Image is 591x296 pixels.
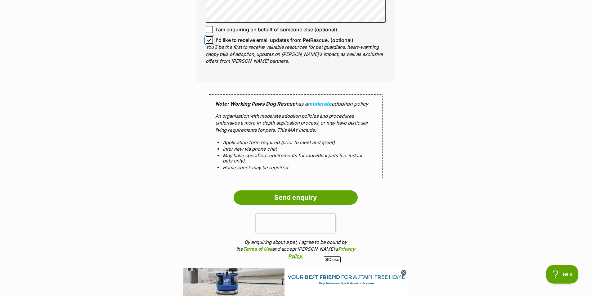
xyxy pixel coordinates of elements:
[256,214,335,233] iframe: reCAPTCHA
[215,101,295,107] strong: Note: Working Paws Dog Rescue
[215,113,376,134] p: An organisation with moderate adoption policies and procedures undertakes a more in-depth applica...
[288,246,355,259] a: Privacy Policy.
[223,153,369,164] li: May have specified requirements for individual pets (i.e. indoor pets only)
[234,239,358,260] p: By enquiring about a pet, I agree to be bound by the and accept [PERSON_NAME]'s
[223,165,369,170] li: Home check may be required
[308,101,332,107] a: moderate
[223,140,369,145] li: Application form required (prior to meet and greet)
[324,256,341,262] span: Close
[183,265,409,293] iframe: Advertisement
[206,44,386,65] p: You'll be the first to receive valuable resources for pet guardians, heart-warming happy tails of...
[216,36,353,44] span: I'd like to receive email updates from PetRescue. (optional)
[209,94,383,178] div: has a adoption policy
[223,146,369,152] li: Interview via phone chat
[216,26,337,33] span: I am enquiring on behalf of someone else (optional)
[234,190,358,205] input: Send enquiry
[546,265,579,284] iframe: Help Scout Beacon - Open
[243,246,272,252] a: Terms of Use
